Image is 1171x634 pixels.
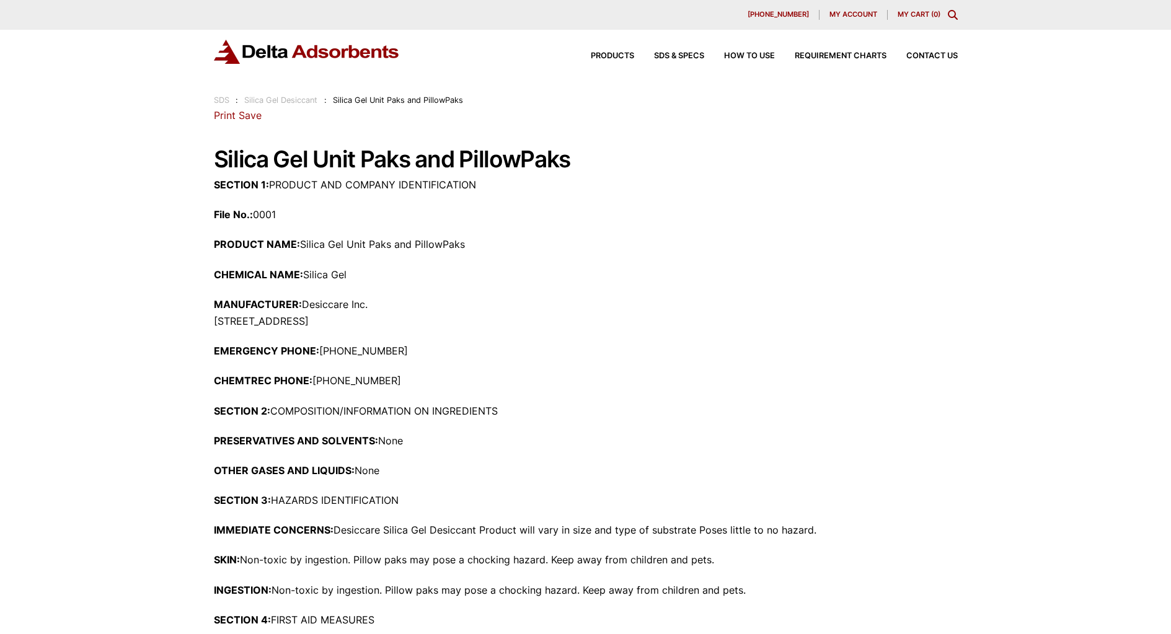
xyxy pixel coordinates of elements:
[214,403,958,420] p: COMPOSITION/INFORMATION ON INGREDIENTS
[214,95,229,105] a: SDS
[214,524,334,536] strong: IMMEDIATE CONCERNS:
[324,95,327,105] span: :
[591,52,634,60] span: Products
[214,552,958,568] p: Non-toxic by ingestion. Pillow paks may pose a chocking hazard. Keep away from children and pets.
[244,95,317,105] a: Silica Gel Desiccant
[214,433,958,449] p: None
[795,52,886,60] span: Requirement Charts
[214,208,253,221] strong: File No.:
[214,109,236,121] a: Print
[239,109,262,121] a: Save
[214,296,958,330] p: Desiccare Inc. [STREET_ADDRESS]
[820,10,888,20] a: My account
[214,40,400,64] img: Delta Adsorbents
[724,52,775,60] span: How to Use
[829,11,877,18] span: My account
[704,52,775,60] a: How to Use
[214,268,303,281] strong: CHEMICAL NAME:
[886,52,958,60] a: Contact Us
[333,95,463,105] span: Silica Gel Unit Paks and PillowPaks
[214,553,240,566] strong: SKIN:
[214,492,958,509] p: HAZARDS IDENTIFICATION
[214,298,302,310] strong: MANUFACTURER:
[906,52,958,60] span: Contact Us
[214,434,378,447] strong: PRESERVATIVES AND SOLVENTS:
[214,584,272,596] strong: INGESTION:
[748,11,809,18] span: [PHONE_NUMBER]
[214,238,300,250] strong: PRODUCT NAME:
[214,266,958,283] p: Silica Gel
[214,206,958,223] p: 0001
[214,147,958,172] h1: Silica Gel Unit Paks and PillowPaks
[571,52,634,60] a: Products
[654,52,704,60] span: SDS & SPECS
[214,374,312,387] strong: CHEMTREC PHONE:
[214,494,271,506] strong: SECTION 3:
[948,10,958,20] div: Toggle Modal Content
[738,10,820,20] a: [PHONE_NUMBER]
[214,522,958,539] p: Desiccare Silica Gel Desiccant Product will vary in size and type of substrate Poses little to no...
[214,462,958,479] p: None
[214,464,355,477] strong: OTHER GASES AND LIQUIDS:
[214,582,958,599] p: Non-toxic by ingestion. Pillow paks may pose a chocking hazard. Keep away from children and pets.
[236,95,238,105] span: :
[775,52,886,60] a: Requirement Charts
[214,345,319,357] strong: EMERGENCY PHONE:
[214,405,270,417] strong: SECTION 2:
[214,178,269,191] strong: SECTION 1:
[634,52,704,60] a: SDS & SPECS
[214,236,958,253] p: Silica Gel Unit Paks and PillowPaks
[934,10,938,19] span: 0
[214,343,958,359] p: [PHONE_NUMBER]
[214,614,271,626] strong: SECTION 4:
[214,372,958,389] p: [PHONE_NUMBER]
[898,10,940,19] a: My Cart (0)
[214,177,958,193] p: PRODUCT AND COMPANY IDENTIFICATION
[214,612,958,628] p: FIRST AID MEASURES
